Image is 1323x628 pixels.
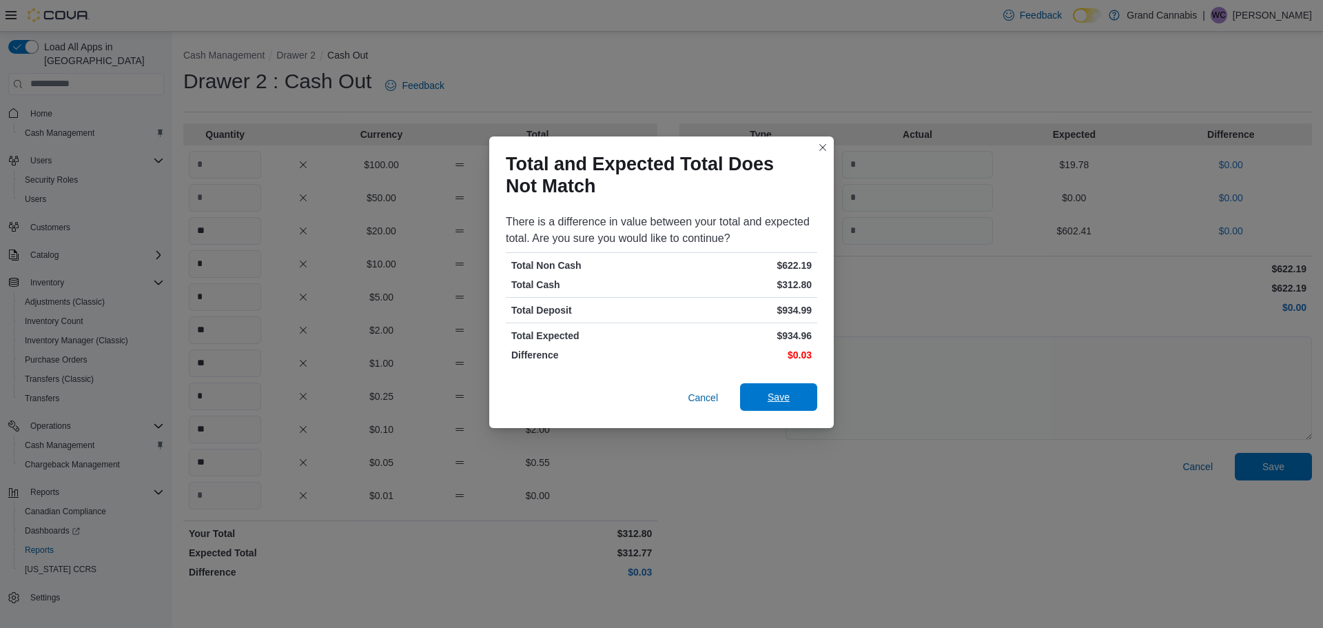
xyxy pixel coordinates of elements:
[511,259,659,272] p: Total Non Cash
[511,303,659,317] p: Total Deposit
[814,139,831,156] button: Closes this modal window
[664,278,812,292] p: $312.80
[664,259,812,272] p: $622.19
[506,153,806,197] h1: Total and Expected Total Does Not Match
[768,390,790,404] span: Save
[740,383,817,411] button: Save
[664,303,812,317] p: $934.99
[688,391,718,405] span: Cancel
[511,348,659,362] p: Difference
[511,278,659,292] p: Total Cash
[682,384,724,412] button: Cancel
[506,214,817,247] div: There is a difference in value between your total and expected total. Are you sure you would like...
[511,329,659,343] p: Total Expected
[664,348,812,362] p: $0.03
[664,329,812,343] p: $934.96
